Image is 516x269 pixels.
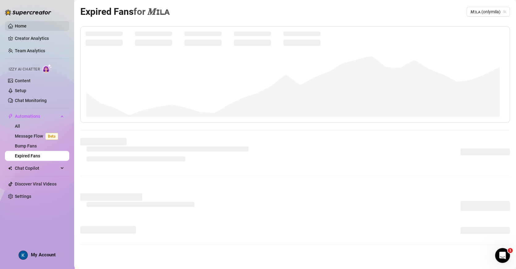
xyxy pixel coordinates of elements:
[15,153,40,158] a: Expired Fans
[15,181,57,186] a: Discover Viral Videos
[15,33,64,43] a: Creator Analytics
[15,111,59,121] span: Automations
[42,64,52,73] img: AI Chatter
[15,163,59,173] span: Chat Copilot
[15,194,31,199] a: Settings
[470,7,506,16] span: 𝑴ɪʟᴀ (onlymila)
[133,6,170,17] span: for 𝑴ɪʟᴀ
[15,134,61,139] a: Message FlowBeta
[8,166,12,170] img: Chat Copilot
[31,252,56,258] span: My Account
[15,98,47,103] a: Chat Monitoring
[495,248,510,263] iframe: Intercom live chat
[15,124,20,129] a: All
[19,251,27,259] img: ACg8ocKtNY22O1USy5w3J-U_qkGrwgtgyagr4bEe5czvyXv7RDeI6w=s96-c
[15,23,27,28] a: Home
[45,133,58,140] span: Beta
[15,48,45,53] a: Team Analytics
[15,143,37,148] a: Bump Fans
[15,78,31,83] a: Content
[5,9,51,15] img: logo-BBDzfeDw.svg
[503,10,506,14] span: team
[508,248,513,253] span: 1
[80,4,170,19] article: Expired Fans
[9,66,40,72] span: Izzy AI Chatter
[8,114,13,119] span: thunderbolt
[15,88,26,93] a: Setup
